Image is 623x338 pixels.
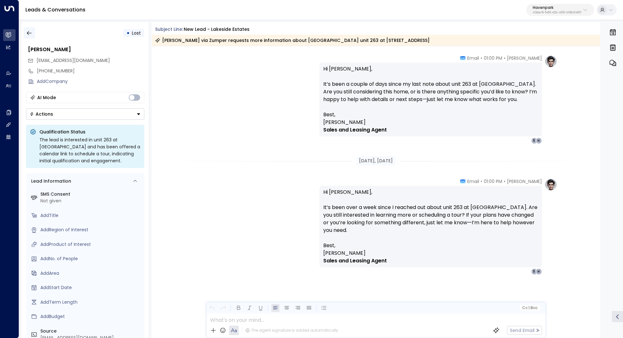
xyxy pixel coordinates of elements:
div: AddProduct of Interest [40,241,142,248]
div: AddCompany [37,78,144,85]
strong: Sales and Leasing Agent [323,257,387,264]
p: Hi [PERSON_NAME], It’s been over a week since I reached out about unit 263 at [GEOGRAPHIC_DATA]. ... [323,188,538,242]
div: AddBudget [40,313,142,320]
button: Havenpark413dacf9-5485-402c-a519-14108c614857 [526,4,594,16]
div: AddStart Date [40,284,142,291]
div: AI Mode [37,94,56,101]
span: • [481,55,482,61]
div: AddNo. of People [40,255,142,262]
span: Best, [323,111,335,118]
div: AddTitle [40,212,142,219]
a: Leads & Conversations [25,6,86,13]
span: Email [467,55,479,61]
span: [PERSON_NAME] [323,249,366,257]
div: [PERSON_NAME] via Zumper requests more information about [GEOGRAPHIC_DATA] unit 263 at [STREET_AD... [155,37,430,44]
label: Source [40,328,142,335]
div: Actions [30,111,53,117]
p: Hi [PERSON_NAME], It’s been a couple of days since my last note about unit 263 at [GEOGRAPHIC_DAT... [323,65,538,111]
div: [DATE], [DATE] [356,156,395,166]
div: AddArea [40,270,142,277]
div: H [536,268,542,275]
span: [PERSON_NAME] [507,178,542,185]
div: [PHONE_NUMBER] [37,68,144,74]
p: 413dacf9-5485-402c-a519-14108c614857 [533,11,581,14]
div: The lead is interested in unit 263 at [GEOGRAPHIC_DATA] and has been offered a calendar link to s... [39,136,140,164]
span: • [504,178,505,185]
span: 01:00 PM [484,178,502,185]
button: Actions [26,108,144,120]
div: Button group with a nested menu [26,108,144,120]
label: SMS Consent [40,191,142,198]
div: [PERSON_NAME] [28,46,144,53]
span: [EMAIL_ADDRESS][DOMAIN_NAME] [37,57,110,64]
button: Undo [208,304,216,312]
span: brndycpp@gmail.com [37,57,110,64]
div: 5 [531,138,537,144]
span: [PERSON_NAME] [507,55,542,61]
span: 01:00 PM [484,55,502,61]
span: Lost [132,30,141,36]
img: profile-logo.png [544,178,557,191]
div: H [536,138,542,144]
button: Redo [219,304,227,312]
span: Subject Line: [155,26,183,32]
span: Best, [323,242,335,249]
div: AddTerm Length [40,299,142,306]
p: Qualification Status [39,129,140,135]
div: 5 [531,268,537,275]
strong: Sales and Leasing Agent [323,126,387,133]
div: AddRegion of Interest [40,226,142,233]
span: [PERSON_NAME] [323,118,366,126]
div: Lead Information [29,178,71,185]
div: • [127,27,130,39]
span: • [504,55,505,61]
img: profile-logo.png [544,55,557,68]
div: Not given [40,198,142,204]
button: Cc|Bcc [519,305,540,311]
span: Cc Bcc [522,306,537,310]
div: New Lead - Lakeside Estates [184,26,250,33]
div: The agent signature is added automatically [245,328,338,333]
span: | [528,306,530,310]
span: • [481,178,482,185]
p: Havenpark [533,6,581,10]
span: Email [467,178,479,185]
